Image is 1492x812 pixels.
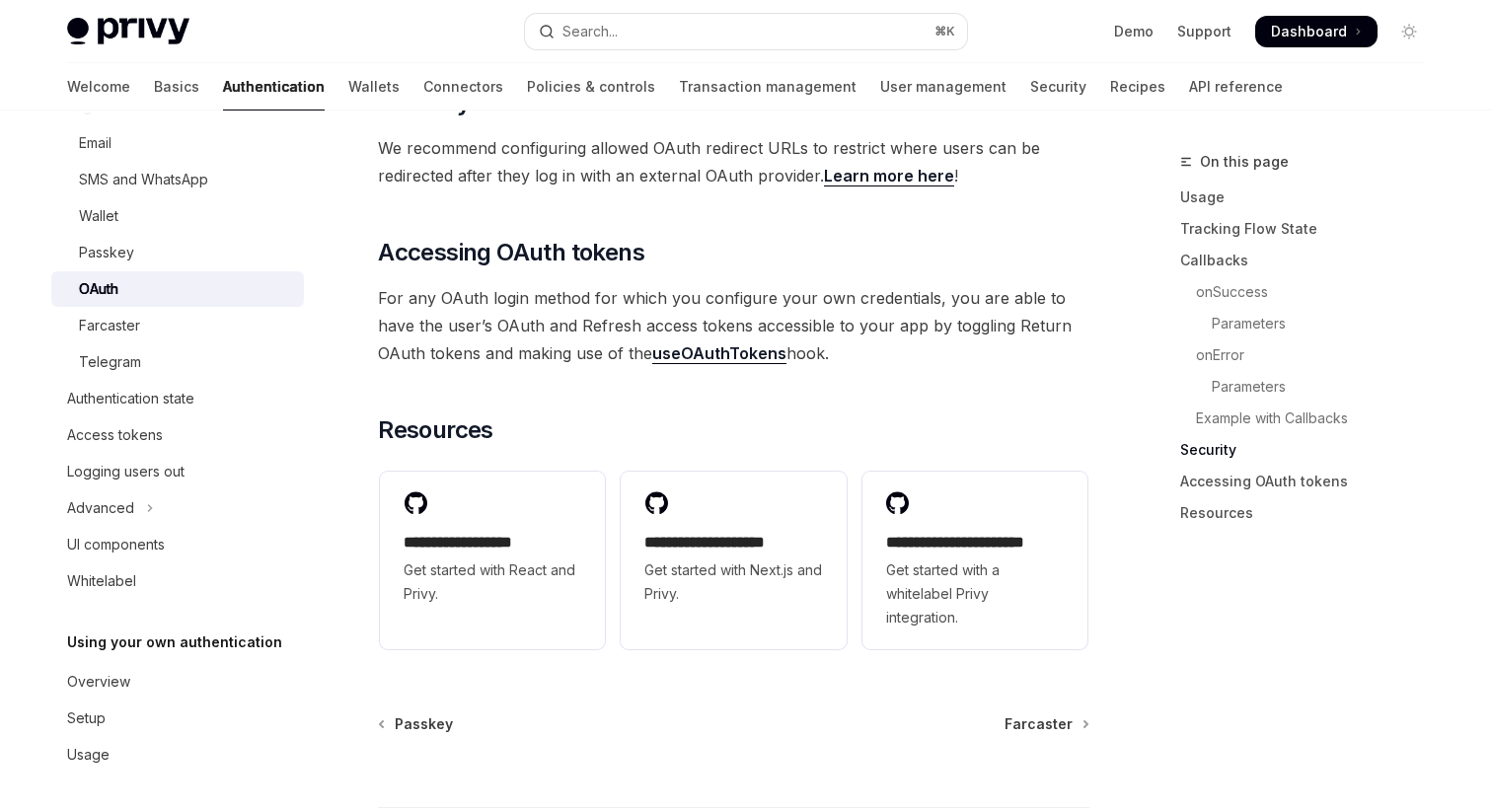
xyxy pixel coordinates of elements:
[380,714,453,734] a: Passkey
[423,63,503,111] a: Connectors
[67,569,136,593] div: Whitelabel
[1271,22,1347,41] span: Dashboard
[1200,150,1289,174] span: On this page
[51,563,304,599] a: Whitelabel
[79,241,134,264] div: Passkey
[378,414,493,446] span: Resources
[525,14,967,49] button: Open search
[51,344,304,380] a: Telegram
[644,558,822,606] span: Get started with Next.js and Privy.
[51,125,304,161] a: Email
[51,454,304,489] a: Logging users out
[1180,245,1441,276] a: Callbacks
[1189,63,1283,111] a: API reference
[1255,16,1378,47] a: Dashboard
[67,706,106,730] div: Setup
[79,277,118,301] div: OAuth
[51,701,304,736] a: Setup
[1180,434,1441,466] a: Security
[404,558,581,606] span: Get started with React and Privy.
[51,162,304,197] a: SMS and WhatsApp
[67,18,189,45] img: light logo
[51,664,304,700] a: Overview
[1180,403,1441,434] a: Example with Callbacks
[67,63,130,111] a: Welcome
[1030,63,1086,111] a: Security
[67,743,110,767] div: Usage
[51,381,304,416] a: Authentication state
[679,63,857,111] a: Transaction management
[1177,22,1231,41] a: Support
[1005,714,1087,734] a: Farcaster
[51,490,304,526] button: Toggle Advanced section
[67,630,282,654] h5: Using your own authentication
[51,417,304,453] a: Access tokens
[1180,276,1441,308] a: onSuccess
[51,308,304,343] a: Farcaster
[79,314,140,337] div: Farcaster
[1114,22,1154,41] a: Demo
[67,423,163,447] div: Access tokens
[67,496,134,520] div: Advanced
[1180,371,1441,403] a: Parameters
[1180,213,1441,245] a: Tracking Flow State
[79,350,141,374] div: Telegram
[1393,16,1425,47] button: Toggle dark mode
[67,533,165,556] div: UI components
[1180,182,1441,213] a: Usage
[1180,497,1441,529] a: Resources
[79,131,112,155] div: Email
[79,168,208,191] div: SMS and WhatsApp
[79,204,118,228] div: Wallet
[67,387,194,410] div: Authentication state
[886,558,1064,629] span: Get started with a whitelabel Privy integration.
[1180,308,1441,339] a: Parameters
[67,460,185,483] div: Logging users out
[378,237,644,268] span: Accessing OAuth tokens
[223,63,325,111] a: Authentication
[1110,63,1165,111] a: Recipes
[51,737,304,773] a: Usage
[1005,714,1073,734] span: Farcaster
[67,670,130,694] div: Overview
[51,198,304,234] a: Wallet
[527,63,655,111] a: Policies & controls
[378,284,1089,367] span: For any OAuth login method for which you configure your own credentials, you are able to have the...
[154,63,199,111] a: Basics
[934,24,955,39] span: ⌘ K
[395,714,453,734] span: Passkey
[1180,339,1441,371] a: onError
[51,235,304,270] a: Passkey
[652,343,786,364] a: useOAuthTokens
[880,63,1007,111] a: User management
[824,166,954,186] a: Learn more here
[51,527,304,562] a: UI components
[348,63,400,111] a: Wallets
[378,134,1089,189] span: We recommend configuring allowed OAuth redirect URLs to restrict where users can be redirected af...
[562,20,618,43] div: Search...
[51,271,304,307] a: OAuth
[1180,466,1441,497] a: Accessing OAuth tokens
